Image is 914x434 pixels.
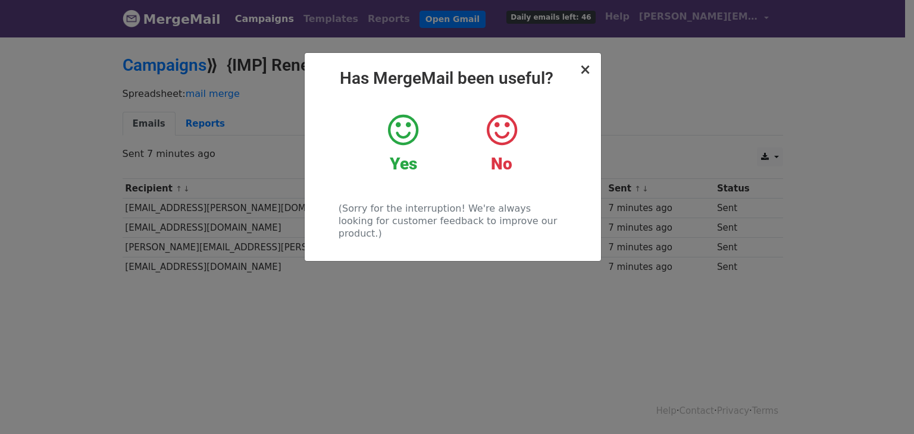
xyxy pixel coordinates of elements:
[579,61,591,78] span: ×
[339,202,566,240] p: (Sorry for the interruption! We're always looking for customer feedback to improve our product.)
[491,154,512,174] strong: No
[854,377,914,434] iframe: Chat Widget
[390,154,417,174] strong: Yes
[461,112,541,174] a: No
[579,62,591,77] button: Close
[314,68,591,89] h2: Has MergeMail been useful?
[363,112,443,174] a: Yes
